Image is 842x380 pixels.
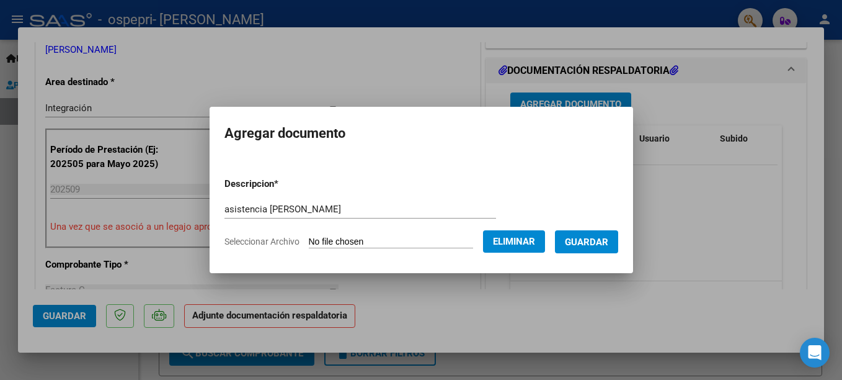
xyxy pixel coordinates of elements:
h2: Agregar documento [224,122,618,145]
button: Guardar [555,230,618,253]
span: Eliminar [493,236,535,247]
span: Seleccionar Archivo [224,237,299,247]
button: Eliminar [483,230,545,253]
p: Descripcion [224,177,343,191]
div: Open Intercom Messenger [800,338,830,368]
span: Guardar [565,237,608,248]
